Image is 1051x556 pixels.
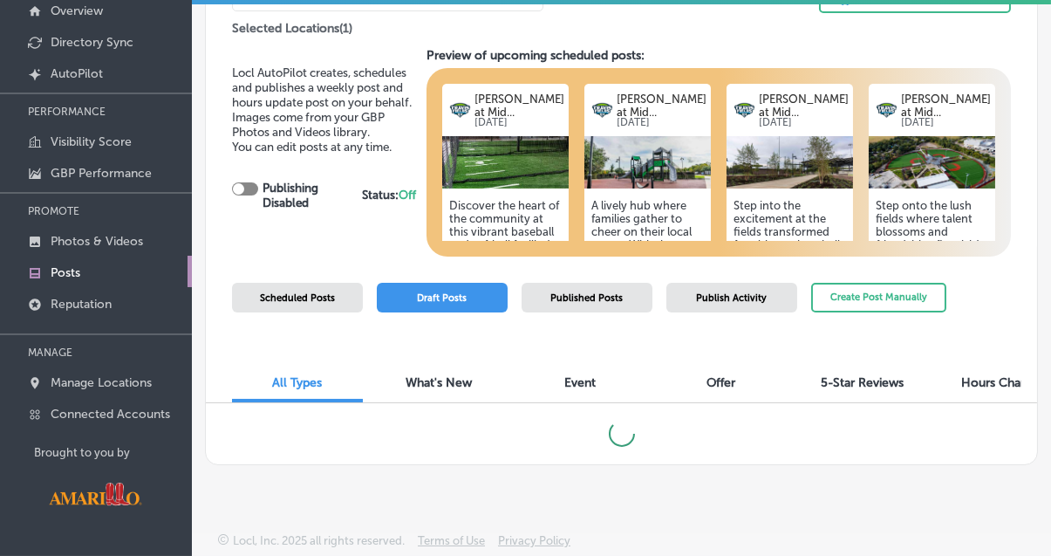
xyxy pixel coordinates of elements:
h5: Discover the heart of the community at this vibrant baseball and softball facility! From youth le... [449,199,562,395]
p: Brought to you by [34,446,192,459]
img: logo [591,99,613,120]
p: Visibility Score [51,134,132,149]
p: Connected Accounts [51,407,170,422]
h5: Step onto the lush fields where talent blossoms and friendships flourish! With top-notch amenitie... [876,199,988,395]
p: Locl, Inc. 2025 all rights reserved. [233,534,405,547]
img: logo [734,99,755,120]
span: Published Posts [551,292,624,304]
p: Posts [51,265,80,280]
button: Create Post Manually [811,283,946,313]
img: logo [876,99,897,120]
span: Offer [707,375,736,390]
p: [DATE] [901,119,991,127]
p: [PERSON_NAME] at Mid... [901,93,991,119]
p: Selected Locations ( 1 ) [232,14,352,36]
a: Terms of Use [418,534,485,556]
span: What's New [406,375,472,390]
p: AutoPilot [51,66,103,81]
span: Hours Changes [961,375,1047,390]
span: Event [564,375,596,390]
a: Privacy Policy [498,534,570,556]
p: [PERSON_NAME] at Mid... [474,93,564,119]
strong: Status: [362,188,416,202]
img: logo [449,99,471,120]
p: Reputation [51,297,112,312]
p: [DATE] [617,119,706,127]
p: GBP Performance [51,166,152,181]
p: Photos & Videos [51,234,143,249]
strong: Publishing Disabled [263,181,318,210]
img: 1751492771e94f91e7-9c44-44a2-a980-c2552deecd67_2024-10-08.jpg [727,136,853,189]
span: 5-Star Reviews [822,375,904,390]
img: 17514927654e8c99b0-fb2a-43b1-93c6-343b556b50e7_2024-10-08.jpg [584,136,711,189]
p: Directory Sync [51,35,133,50]
span: Locl AutoPilot creates, schedules and publishes a weekly post and hours update post on your behal... [232,65,412,140]
span: Off [399,188,416,202]
img: 175149275818a84942-89b3-4b9b-89e7-99d4e204b7a8_2024-10-08.jpg [442,136,569,189]
h5: Step into the excitement at the fields transformed for ultimate baseball and softball fun! With m... [734,199,846,395]
p: [PERSON_NAME] at Mid... [617,93,706,119]
img: 17514927696bcdc400-c361-4524-9984-f9bb21b68060_2024-10-08.jpg [869,136,995,189]
span: Publish Activity [697,292,768,304]
span: All Types [273,375,323,390]
span: Draft Posts [418,292,467,304]
p: [PERSON_NAME] at Mid... [759,93,849,119]
img: Visit Amarillo [34,470,156,518]
p: [DATE] [759,119,849,127]
span: You can edit posts at any time. [232,140,392,154]
span: Scheduled Posts [260,292,335,304]
h3: Preview of upcoming scheduled posts: [427,48,1011,63]
h5: A lively hub where families gather to cheer on their local teams. With three modern synthetic tur... [591,199,704,395]
p: Overview [51,3,103,18]
p: Manage Locations [51,375,152,390]
p: [DATE] [474,119,564,127]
